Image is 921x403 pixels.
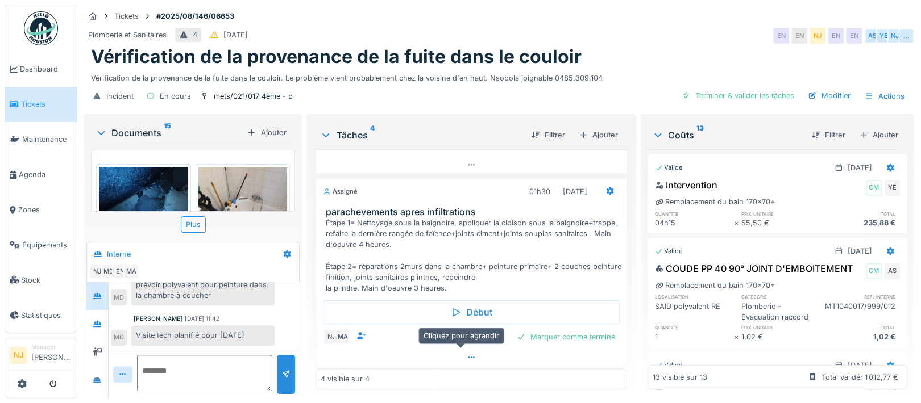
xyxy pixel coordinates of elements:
[325,217,621,293] div: Étape 1= Nettoyage sous la baignoire, appliquer la cloison sous la baignoire+trappe, refaire la d...
[131,325,275,345] div: Visite tech planifié pour [DATE]
[5,192,77,228] a: Zones
[529,186,550,197] div: 01h30
[820,324,900,331] h6: total
[20,64,72,74] span: Dashboard
[91,46,582,68] h1: Vérification de la provenance de la fuite dans le couloir
[323,329,339,345] div: NJ
[803,88,855,103] div: Modifier
[652,128,802,142] div: Coûts
[321,373,370,384] div: 4 visible sur 4
[696,128,704,142] sup: 13
[334,329,350,345] div: MA
[5,262,77,297] a: Stock
[526,127,570,142] div: Filtrer
[111,289,127,305] div: MD
[884,263,900,279] div: AS
[791,28,807,44] div: EN
[741,217,821,228] div: 55,50 €
[107,249,131,259] div: Interne
[655,331,735,342] div: 1
[418,328,504,344] div: Cliquez pour agrandir
[325,207,621,217] h3: parachevements apres infiltrations
[101,263,117,279] div: MD
[866,263,882,279] div: CM
[5,157,77,192] a: Agenda
[21,99,72,110] span: Tickets
[114,11,139,22] div: Tickets
[512,329,620,345] div: Marquer comme terminé
[741,210,821,217] h6: prix unitaire
[21,275,72,286] span: Stock
[5,297,77,333] a: Statistiques
[24,11,58,45] img: Badge_color-CXgf-gQk.svg
[741,293,821,300] h6: catégorie
[655,262,853,275] div: COUDE PP 40 90° JOINT D'EMBOITEMENT
[655,217,735,228] div: 04h15
[5,228,77,263] a: Équipements
[99,167,188,234] img: fxb7hn5z7mn3cwc1rhshtmo3ihck
[655,246,683,256] div: Validé
[31,343,72,367] li: [PERSON_NAME]
[323,187,357,196] div: Assigné
[655,280,775,291] div: Remplacement du bain 170x70*
[655,301,735,322] div: SAID polyvalent RE
[828,28,844,44] div: EN
[5,122,77,157] a: Maintenance
[655,196,775,207] div: Remplacement du bain 170x70*
[574,127,623,142] div: Ajouter
[181,216,206,233] div: Plus
[773,28,789,44] div: EN
[677,88,799,103] div: Terminer & valider les tâches
[734,217,741,228] div: ×
[164,126,171,140] sup: 15
[185,314,219,323] div: [DATE] 11:42
[563,186,587,197] div: [DATE]
[655,293,735,300] h6: localisation
[741,331,821,342] div: 1,02 €
[96,126,242,140] div: Documents
[91,68,907,83] div: Vérification de la provenance de la fuite dans le couloir. Le problème vient probablement chez la...
[214,91,293,102] div: mets/021/017 4ème - b
[860,88,910,104] div: Actions
[864,28,880,44] div: AS
[884,180,900,196] div: YE
[820,301,900,322] div: MT1040017/999/012
[741,324,821,331] h6: prix unitaire
[160,91,191,102] div: En cours
[198,167,288,234] img: xt0p64pnskavbih5poejhkckqd46
[323,300,619,324] div: Début
[655,163,683,173] div: Validé
[111,330,127,346] div: MD
[848,246,872,257] div: [DATE]
[223,30,248,40] div: [DATE]
[898,28,914,44] div: …
[866,180,882,196] div: CM
[18,204,72,215] span: Zones
[734,331,741,342] div: ×
[134,314,182,323] div: [PERSON_NAME]
[193,30,197,40] div: 4
[21,310,72,321] span: Statistiques
[19,169,72,180] span: Agenda
[112,263,128,279] div: EN
[655,210,735,217] h6: quantité
[22,134,72,145] span: Maintenance
[820,210,900,217] h6: total
[88,30,167,40] div: Plomberie et Sanitaires
[123,263,139,279] div: MA
[655,360,683,370] div: Validé
[10,343,72,370] a: NJ Manager[PERSON_NAME]
[655,324,735,331] h6: quantité
[655,178,717,192] div: Intervention
[848,162,872,173] div: [DATE]
[820,217,900,228] div: 235,88 €
[653,372,707,383] div: 13 visible sur 13
[152,11,239,22] strong: #2025/08/146/06653
[5,52,77,87] a: Dashboard
[820,293,900,300] h6: ref. interne
[822,372,898,383] div: Total validé: 1 012,77 €
[10,347,27,364] li: NJ
[807,127,850,142] div: Filtrer
[106,91,134,102] div: Incident
[741,301,821,322] div: Plomberie - Evacuation raccord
